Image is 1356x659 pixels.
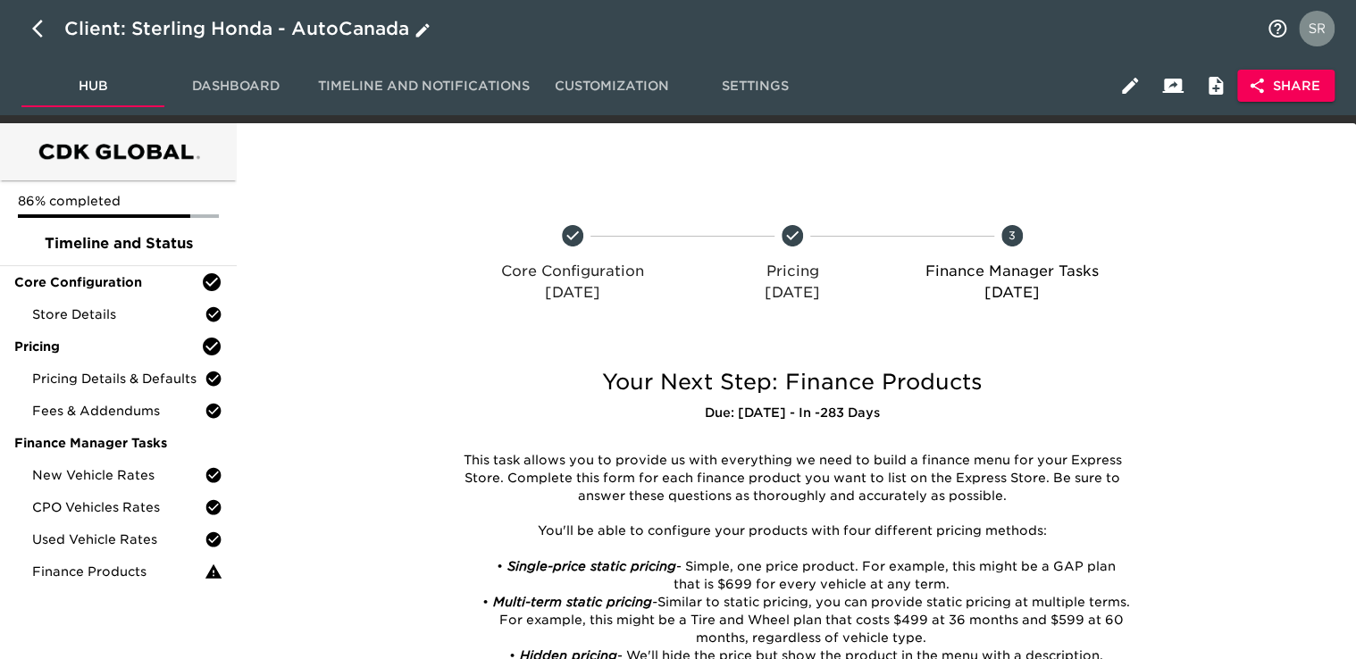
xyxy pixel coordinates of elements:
div: Client: Sterling Honda - AutoCanada [64,14,434,43]
p: [DATE] [470,282,675,304]
span: Pricing [14,338,201,355]
p: 86% completed [18,192,219,210]
span: Fees & Addendums [32,402,205,420]
span: Share [1251,75,1320,97]
span: Customization [551,75,673,97]
button: notifications [1256,7,1299,50]
p: Pricing [690,261,895,282]
li: - Simple, one price product. For example, this might be a GAP plan that is $699 for every vehicle... [473,558,1129,594]
p: You'll be able to configure your products with four different pricing methods: [455,522,1129,540]
img: Profile [1299,11,1335,46]
span: Pricing Details & Defaults [32,370,205,388]
p: [DATE] [690,282,895,304]
span: Settings [694,75,816,97]
em: - [651,595,657,609]
button: Client View [1151,64,1194,107]
span: Core Configuration [14,273,201,291]
span: CPO Vehicles Rates [32,498,205,516]
li: Similar to static pricing, you can provide static pricing at multiple terms. For example, this mi... [473,594,1129,647]
em: Single-price static pricing [506,559,675,573]
button: Internal Notes and Comments [1194,64,1237,107]
h6: Due: [DATE] - In -283 Days [441,404,1143,423]
button: Edit Hub [1109,64,1151,107]
p: Finance Manager Tasks [909,261,1115,282]
span: Store Details [32,305,205,323]
span: Finance Products [32,563,205,580]
p: Core Configuration [470,261,675,282]
span: Hub [32,75,154,97]
span: Timeline and Status [14,233,222,254]
p: [DATE] [909,282,1115,304]
span: Timeline and Notifications [318,75,530,97]
span: New Vehicle Rates [32,466,205,484]
span: Finance Manager Tasks [14,434,222,452]
span: Used Vehicle Rates [32,530,205,548]
text: 3 [1009,229,1016,242]
p: This task allows you to provide us with everything we need to build a finance menu for your Expre... [455,452,1129,505]
span: Dashboard [175,75,297,97]
button: Share [1237,70,1335,103]
em: Multi-term static pricing [492,595,651,609]
h5: Your Next Step: Finance Products [441,368,1143,396]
